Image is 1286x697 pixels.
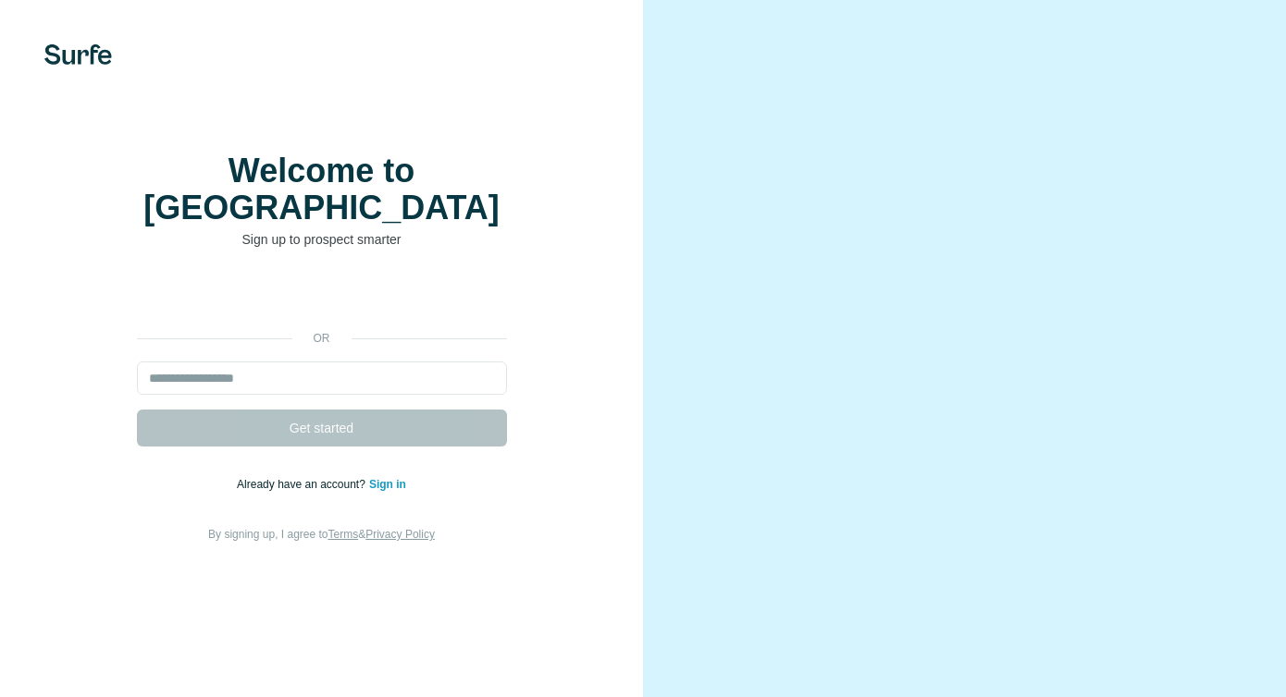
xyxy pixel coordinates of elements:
a: Sign in [369,478,406,491]
span: Already have an account? [237,478,369,491]
span: By signing up, I agree to & [208,528,435,541]
a: Privacy Policy [365,528,435,541]
p: Sign up to prospect smarter [137,230,507,249]
a: Terms [328,528,359,541]
iframe: Sign in with Google Button [128,276,516,317]
img: Surfe's logo [44,44,112,65]
h1: Welcome to [GEOGRAPHIC_DATA] [137,153,507,226]
p: or [292,330,352,347]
